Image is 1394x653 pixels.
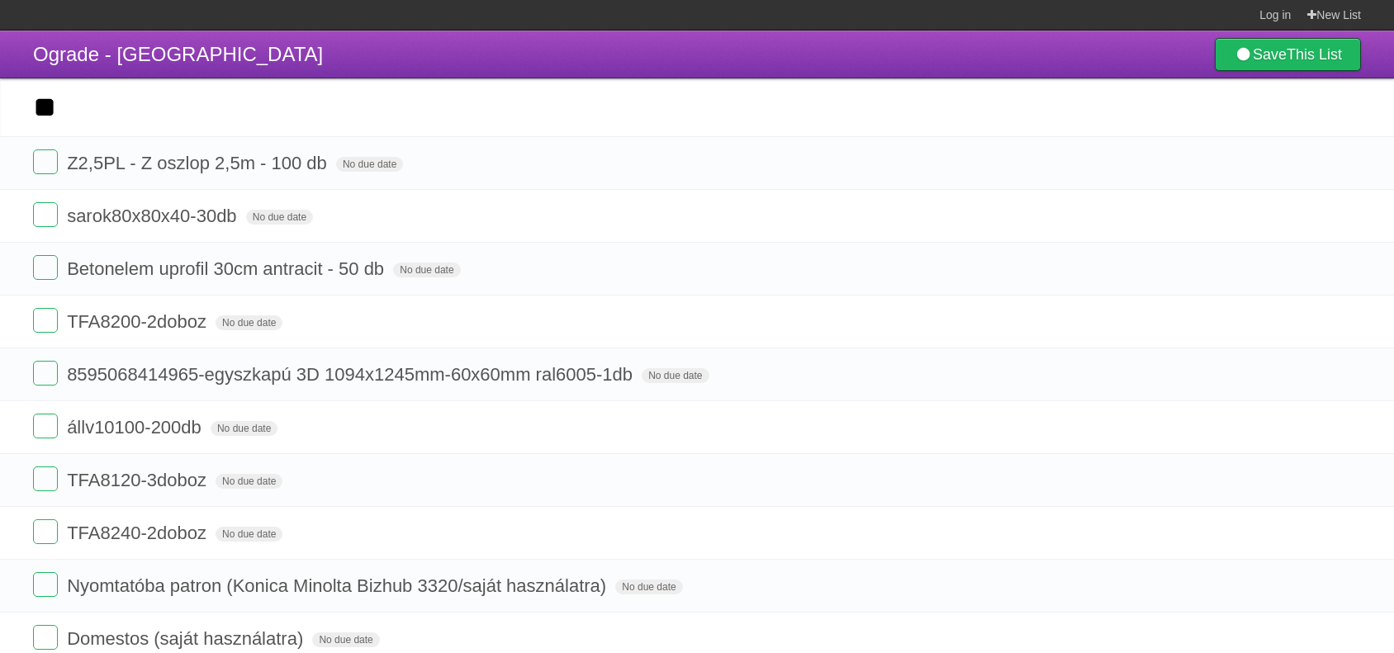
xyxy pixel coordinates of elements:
[33,255,58,280] label: Done
[1215,38,1361,71] a: SaveThis List
[67,523,211,543] span: TFA8240-2doboz
[33,361,58,386] label: Done
[33,414,58,438] label: Done
[67,206,240,226] span: sarok80x80x40-30db
[336,157,403,172] span: No due date
[67,575,610,596] span: Nyomtatóba patron (Konica Minolta Bizhub 3320/saját használatra)
[1287,46,1342,63] b: This List
[33,202,58,227] label: Done
[33,519,58,544] label: Done
[642,368,709,383] span: No due date
[33,149,58,174] label: Done
[67,470,211,490] span: TFA8120-3doboz
[67,311,211,332] span: TFA8200-2doboz
[216,527,282,542] span: No due date
[67,258,388,279] span: Betonelem uprofil 30cm antracit - 50 db
[33,466,58,491] label: Done
[67,628,307,649] span: Domestos (saját használatra)
[211,421,277,436] span: No due date
[33,43,323,65] span: Ograde - [GEOGRAPHIC_DATA]
[246,210,313,225] span: No due date
[67,364,637,385] span: 8595068414965-egyszkapú 3D 1094x1245mm-60x60mm ral6005-1db
[615,580,682,594] span: No due date
[33,625,58,650] label: Done
[312,632,379,647] span: No due date
[216,315,282,330] span: No due date
[216,474,282,489] span: No due date
[33,572,58,597] label: Done
[67,417,206,438] span: állv10100-200db
[67,153,331,173] span: Z2,5PL - Z oszlop 2,5m - 100 db
[393,263,460,277] span: No due date
[33,308,58,333] label: Done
